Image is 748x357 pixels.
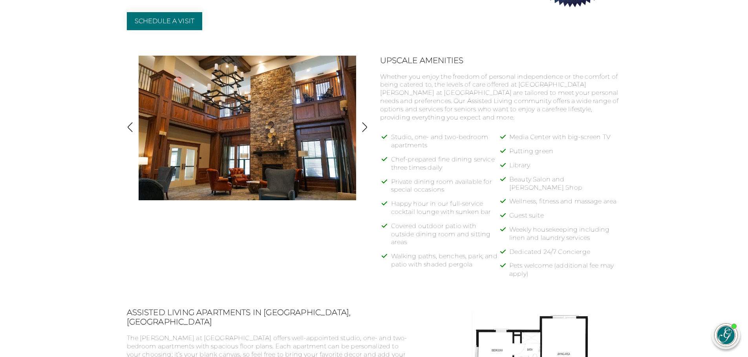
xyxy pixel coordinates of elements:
[715,324,737,346] img: avatar
[509,147,622,161] li: Putting green
[593,146,740,313] iframe: iframe
[509,133,622,147] li: Media Center with big-screen TV
[127,308,410,326] h2: Assisted Living Apartments in [GEOGRAPHIC_DATA], [GEOGRAPHIC_DATA]
[509,248,622,262] li: Dedicated 24/7 Concierge
[509,262,622,284] li: Pets welcome (additional fee may apply)
[125,122,135,132] img: Show previous
[509,198,622,212] li: Wellness, fitness and massage area
[509,212,622,226] li: Guest suite
[509,161,622,176] li: Library
[391,252,503,275] li: Walking paths, benches, park, and patio with shaded pergola
[509,176,622,198] li: Beauty Salon and [PERSON_NAME] Shop
[380,56,622,65] h2: Upscale Amenities
[391,200,503,222] li: Happy hour in our full-service cocktail lounge with sunken bar
[380,73,622,122] p: Whether you enjoy the freedom of personal independence or the comfort of being catered to, the le...
[391,178,503,200] li: Private dining room available for special occasions
[125,122,135,134] button: Show previous
[359,122,370,132] img: Show next
[391,222,503,252] li: Covered outdoor patio with outside dining room and sitting areas
[509,226,622,248] li: Weekly housekeeping including linen and laundry services
[127,12,203,30] a: Schedule a Visit
[391,156,503,178] li: Chef-prepared fine dining service three times daily
[359,122,370,134] button: Show next
[391,133,503,156] li: Studio, one- and two-bedroom apartments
